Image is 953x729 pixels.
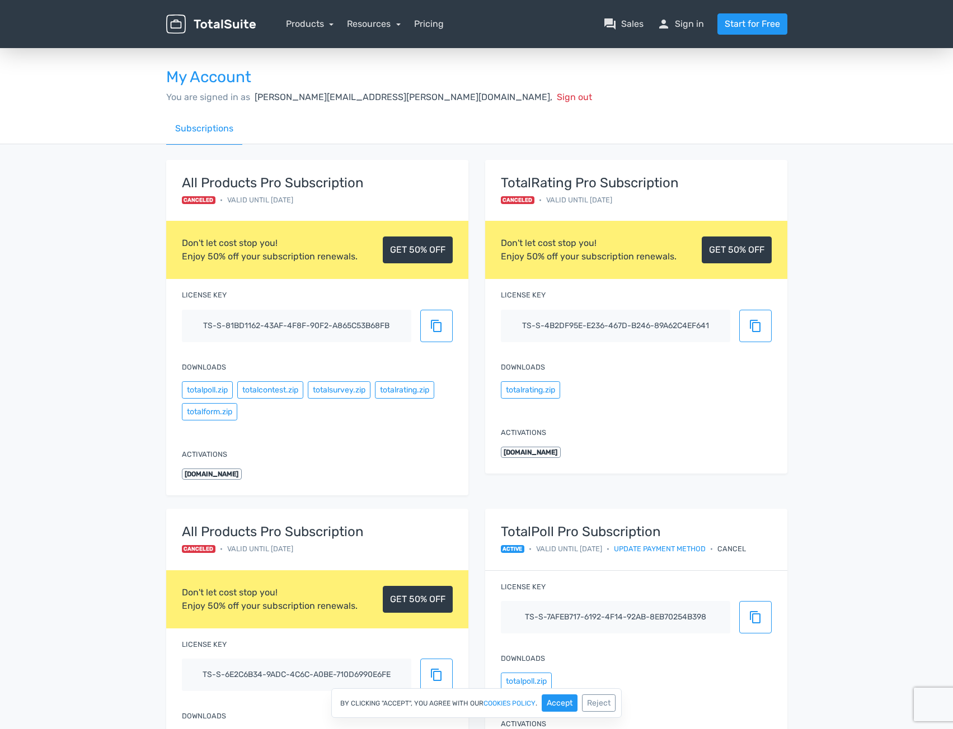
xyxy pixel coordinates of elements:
label: License key [501,290,546,300]
label: Activations [501,427,546,438]
button: totalform.zip [182,403,237,420]
span: Canceled [182,545,216,553]
strong: TotalPoll Pro Subscription [501,524,747,539]
span: [DOMAIN_NAME] [501,447,561,458]
span: Valid until [DATE] [227,543,293,554]
a: Pricing [414,17,444,31]
span: content_copy [749,319,762,333]
span: Valid until [DATE] [227,195,293,205]
button: totalpoll.zip [501,673,552,690]
div: Don't let cost stop you! Enjoy 50% off your subscription renewals. [501,236,677,263]
strong: All Products Pro Subscription [182,524,364,539]
label: Activations [501,718,546,729]
button: totalcontest.zip [237,381,303,399]
span: [PERSON_NAME][EMAIL_ADDRESS][PERSON_NAME][DOMAIN_NAME], [255,92,552,102]
span: question_answer [603,17,617,31]
span: Valid until [DATE] [546,195,612,205]
a: GET 50% OFF [383,236,453,263]
span: [DOMAIN_NAME] [182,468,242,480]
span: Sign out [557,92,592,102]
button: totalpoll.zip [182,381,233,399]
div: Don't let cost stop you! Enjoy 50% off your subscription renewals. [182,586,358,613]
strong: All Products Pro Subscription [182,176,364,190]
img: TotalSuite for WordPress [166,15,256,34]
button: totalrating.zip [501,381,560,399]
a: Resources [347,18,401,29]
span: • [220,543,223,554]
label: Downloads [501,362,545,372]
span: Canceled [501,196,535,204]
button: Accept [542,694,578,712]
span: • [220,195,223,205]
span: • [607,543,609,554]
a: GET 50% OFF [702,236,772,263]
a: Products [286,18,334,29]
label: License key [182,639,227,650]
div: Cancel [717,543,746,554]
a: cookies policy [483,700,536,707]
div: By clicking "Accept", you agree with our . [331,688,622,718]
label: License key [182,290,227,300]
span: Valid until [DATE] [536,543,602,554]
label: Downloads [501,653,545,664]
a: GET 50% OFF [383,586,453,613]
span: person [657,17,670,31]
span: • [539,195,542,205]
a: Start for Free [717,13,787,35]
label: License key [501,581,546,592]
h3: My Account [166,69,787,86]
button: content_copy [420,310,453,342]
span: Canceled [182,196,216,204]
button: content_copy [420,659,453,691]
span: content_copy [749,610,762,624]
span: You are signed in as [166,92,250,102]
a: question_answerSales [603,17,644,31]
button: totalsurvey.zip [308,381,370,399]
a: Update payment method [614,543,706,554]
span: active [501,545,525,553]
button: content_copy [739,601,772,633]
label: Activations [182,449,227,460]
label: Downloads [182,362,226,372]
span: • [529,543,532,554]
strong: TotalRating Pro Subscription [501,176,679,190]
button: Reject [582,694,616,712]
a: Subscriptions [166,113,242,145]
button: content_copy [739,310,772,342]
span: content_copy [430,668,443,681]
div: Don't let cost stop you! Enjoy 50% off your subscription renewals. [182,236,358,263]
span: content_copy [430,319,443,333]
span: • [710,543,713,554]
button: totalrating.zip [375,381,434,399]
a: personSign in [657,17,704,31]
